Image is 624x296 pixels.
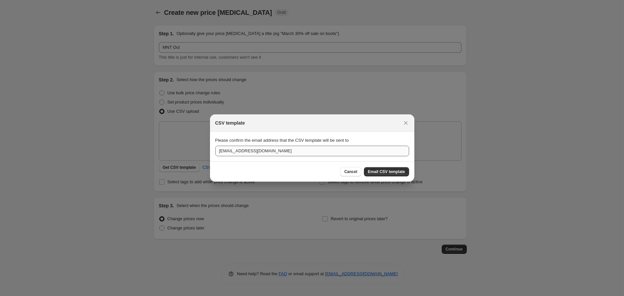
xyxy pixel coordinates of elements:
span: Cancel [344,169,357,174]
button: Cancel [340,167,361,176]
span: Please confirm the email address that the CSV template will be sent to [215,138,349,143]
button: Email CSV template [364,167,409,176]
h2: CSV template [215,120,245,126]
button: Close [401,118,410,128]
span: Email CSV template [368,169,405,174]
